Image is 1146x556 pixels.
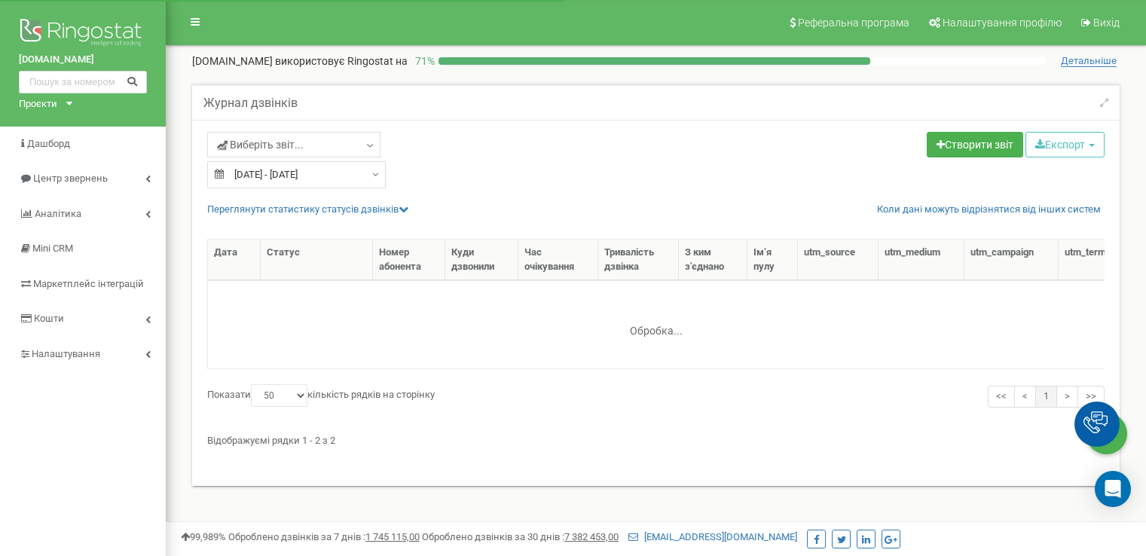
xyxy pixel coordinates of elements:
[365,531,420,542] u: 1 745 115,00
[33,173,108,184] span: Центр звернень
[927,132,1023,157] a: Створити звіт
[19,53,147,67] a: [DOMAIN_NAME]
[208,240,261,280] th: Дата
[192,53,408,69] p: [DOMAIN_NAME]
[373,240,445,280] th: Номер абонента
[943,17,1062,29] span: Налаштування профілю
[562,313,750,335] div: Обробка...
[879,240,964,280] th: utm_mеdium
[1014,386,1036,408] a: <
[1056,386,1078,408] a: >
[19,71,147,93] input: Пошук за номером
[203,96,298,110] h5: Журнал дзвінків
[679,240,747,280] th: З ким з'єднано
[275,55,408,67] span: використовує Ringostat на
[35,208,81,219] span: Аналiтика
[798,17,909,29] span: Реферальна програма
[518,240,598,280] th: Час очікування
[877,203,1101,217] a: Коли дані можуть відрізнятися вiд інших систем
[1025,132,1105,157] button: Експорт
[251,384,307,407] select: Показатикількість рядків на сторінку
[1061,55,1117,67] span: Детальніше
[1095,471,1131,507] div: Open Intercom Messenger
[747,240,798,280] th: Ім‘я пулу
[628,531,797,542] a: [EMAIL_ADDRESS][DOMAIN_NAME]
[27,138,70,149] span: Дашборд
[408,53,439,69] p: 71 %
[207,428,1105,448] div: Відображуємі рядки 1 - 2 з 2
[422,531,619,542] span: Оброблено дзвінків за 30 днів :
[564,531,619,542] u: 7 382 453,00
[33,278,144,289] span: Маркетплейс інтеграцій
[261,240,373,280] th: Статус
[988,386,1015,408] a: <<
[207,132,380,157] a: Виберіть звіт...
[1093,17,1120,29] span: Вихід
[1035,386,1057,408] a: 1
[32,348,100,359] span: Налаштування
[798,240,879,280] th: utm_sourcе
[19,15,147,53] img: Ringostat logo
[228,531,420,542] span: Оброблено дзвінків за 7 днів :
[217,137,304,152] span: Виберіть звіт...
[32,243,73,254] span: Mini CRM
[964,240,1058,280] th: utm_cаmpaign
[445,240,518,280] th: Куди дзвонили
[1059,240,1130,280] th: utm_tеrm
[598,240,678,280] th: Тривалість дзвінка
[181,531,226,542] span: 99,989%
[34,313,64,324] span: Кошти
[207,384,435,407] label: Показати кількість рядків на сторінку
[1077,386,1105,408] a: >>
[19,97,57,112] div: Проєкти
[207,203,408,215] a: Переглянути статистику статусів дзвінків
